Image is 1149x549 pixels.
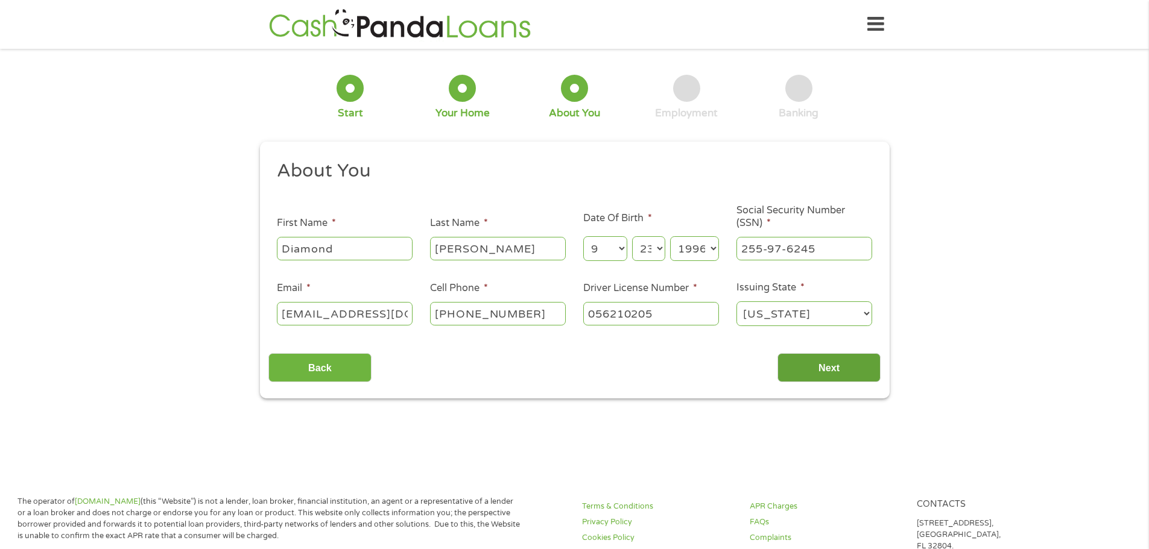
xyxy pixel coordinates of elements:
div: Banking [779,107,818,120]
label: Social Security Number (SSN) [736,204,872,230]
input: Next [777,353,881,383]
h4: Contacts [917,499,1070,510]
label: Driver License Number [583,282,697,295]
input: John [277,237,413,260]
a: Complaints [750,532,903,544]
div: Start [338,107,363,120]
a: FAQs [750,516,903,528]
a: Privacy Policy [582,516,735,528]
div: About You [549,107,600,120]
label: Date Of Birth [583,212,652,225]
label: Issuing State [736,281,805,294]
label: Cell Phone [430,282,488,295]
label: First Name [277,217,336,230]
input: Smith [430,237,566,260]
h2: About You [277,159,863,183]
input: (541) 754-3010 [430,302,566,325]
input: Back [268,353,372,383]
a: APR Charges [750,501,903,512]
a: [DOMAIN_NAME] [75,497,141,506]
p: The operator of (this “Website”) is not a lender, loan broker, financial institution, an agent or... [17,496,521,542]
div: Employment [655,107,718,120]
input: 078-05-1120 [736,237,872,260]
label: Email [277,282,311,295]
div: Your Home [435,107,490,120]
a: Cookies Policy [582,532,735,544]
input: john@gmail.com [277,302,413,325]
a: Terms & Conditions [582,501,735,512]
img: GetLoanNow Logo [265,7,534,42]
label: Last Name [430,217,488,230]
